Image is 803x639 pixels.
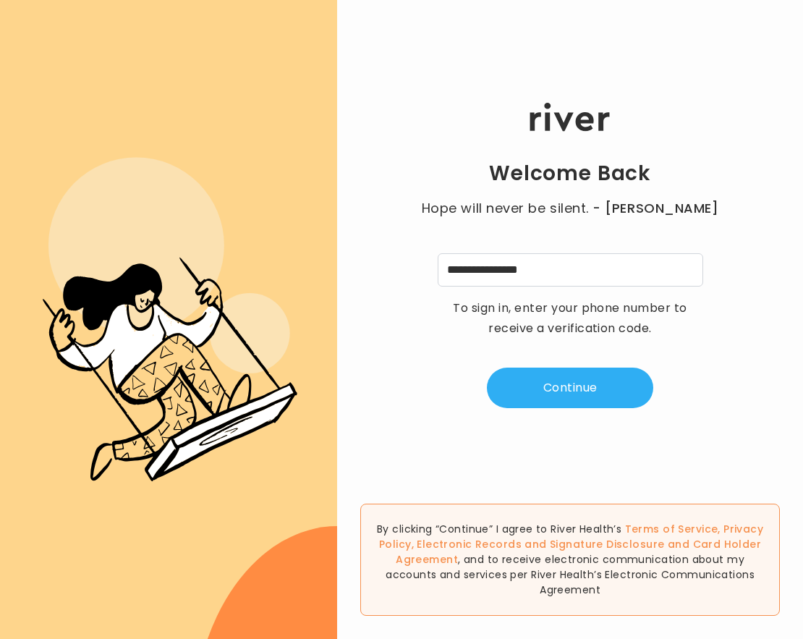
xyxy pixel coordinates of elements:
[443,298,697,339] p: To sign in, enter your phone number to receive a verification code.
[592,198,718,219] span: - [PERSON_NAME]
[379,522,763,551] a: Privacy Policy
[379,522,763,567] span: , , and
[396,537,761,567] a: Card Holder Agreement
[489,161,651,187] h1: Welcome Back
[487,368,653,408] button: Continue
[407,198,733,219] p: Hope will never be silent.
[625,522,718,536] a: Terms of Service
[386,552,755,597] span: , and to receive electronic communication about my accounts and services per River Health’s Elect...
[360,504,780,616] div: By clicking “Continue” I agree to River Health’s
[417,537,664,551] a: Electronic Records and Signature Disclosure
